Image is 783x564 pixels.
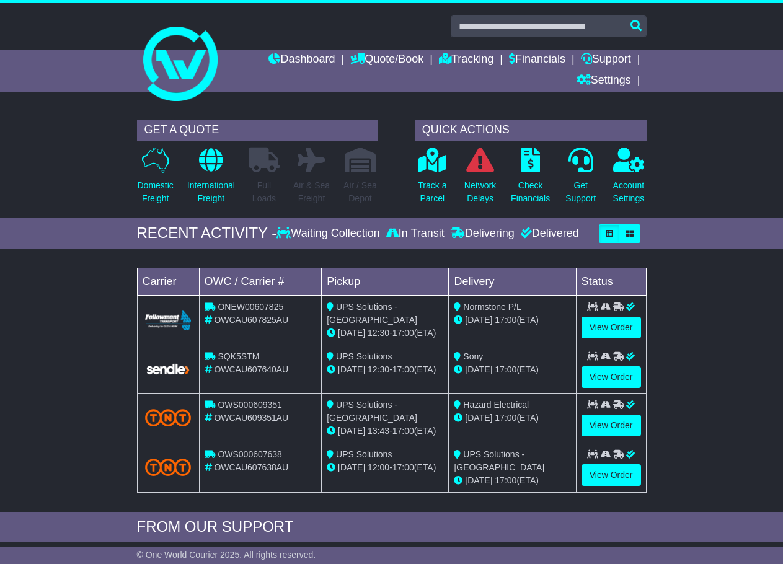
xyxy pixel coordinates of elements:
span: OWCAU607825AU [214,315,288,325]
td: Carrier [137,268,199,295]
div: (ETA) [454,363,570,376]
a: NetworkDelays [464,147,497,212]
a: Support [581,50,631,71]
a: Dashboard [268,50,335,71]
img: TNT_Domestic.png [145,459,192,475]
span: OWCAU607638AU [214,462,288,472]
span: 13:43 [368,426,389,436]
div: GET A QUOTE [137,120,378,141]
p: Track a Parcel [418,179,446,205]
span: UPS Solutions - [GEOGRAPHIC_DATA] [327,400,417,423]
a: View Order [582,317,641,338]
span: UPS Solutions - [GEOGRAPHIC_DATA] [327,302,417,325]
a: Tracking [439,50,493,71]
p: Account Settings [613,179,645,205]
span: [DATE] [338,364,365,374]
span: UPS Solutions [336,449,392,459]
div: - (ETA) [327,363,443,376]
a: GetSupport [565,147,596,212]
a: Track aParcel [417,147,447,212]
div: - (ETA) [327,461,443,474]
span: Sony [463,351,483,361]
a: Settings [577,71,631,92]
span: 12:30 [368,328,389,338]
a: CheckFinancials [510,147,551,212]
div: (ETA) [454,314,570,327]
span: 17:00 [495,315,516,325]
span: [DATE] [338,328,365,338]
span: 17:00 [392,426,414,436]
div: Delivered [518,227,579,240]
span: 17:00 [392,462,414,472]
p: Air / Sea Depot [343,179,377,205]
a: DomesticFreight [137,147,174,212]
span: [DATE] [465,413,492,423]
span: [DATE] [465,364,492,374]
img: Followmont_Transport.png [145,310,192,330]
a: Quote/Book [350,50,423,71]
span: 17:00 [392,328,414,338]
td: OWC / Carrier # [199,268,322,295]
p: Get Support [565,179,596,205]
a: AccountSettings [613,147,645,212]
span: UPS Solutions [336,351,392,361]
img: GetCarrierServiceLogo [145,363,192,376]
div: - (ETA) [327,327,443,340]
span: SQK5STM [218,351,259,361]
p: Air & Sea Freight [293,179,330,205]
div: FROM OUR SUPPORT [137,518,647,536]
span: [DATE] [338,462,365,472]
span: OWS000607638 [218,449,282,459]
div: (ETA) [454,474,570,487]
p: Full Loads [249,179,280,205]
span: OWCAU609351AU [214,413,288,423]
span: 17:00 [495,364,516,374]
span: 17:00 [495,413,516,423]
span: 12:00 [368,462,389,472]
td: Status [576,268,646,295]
span: [DATE] [465,315,492,325]
p: International Freight [187,179,235,205]
a: InternationalFreight [187,147,236,212]
div: (ETA) [454,412,570,425]
span: [DATE] [338,426,365,436]
span: Hazard Electrical [463,400,529,410]
p: Network Delays [464,179,496,205]
span: 17:00 [495,475,516,485]
div: Waiting Collection [276,227,383,240]
span: OWCAU607640AU [214,364,288,374]
div: - (ETA) [327,425,443,438]
div: RECENT ACTIVITY - [137,224,277,242]
div: Delivering [448,227,518,240]
a: View Order [582,366,641,388]
div: QUICK ACTIONS [415,120,647,141]
span: [DATE] [465,475,492,485]
span: Normstone P/L [463,302,521,312]
a: View Order [582,464,641,486]
span: 17:00 [392,364,414,374]
span: © One World Courier 2025. All rights reserved. [137,550,316,560]
span: 12:30 [368,364,389,374]
a: View Order [582,415,641,436]
span: ONEW00607825 [218,302,283,312]
td: Pickup [322,268,449,295]
a: Financials [509,50,565,71]
img: TNT_Domestic.png [145,409,192,426]
p: Check Financials [511,179,550,205]
div: In Transit [383,227,448,240]
p: Domestic Freight [138,179,174,205]
span: OWS000609351 [218,400,282,410]
td: Delivery [449,268,576,295]
span: UPS Solutions - [GEOGRAPHIC_DATA] [454,449,544,472]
